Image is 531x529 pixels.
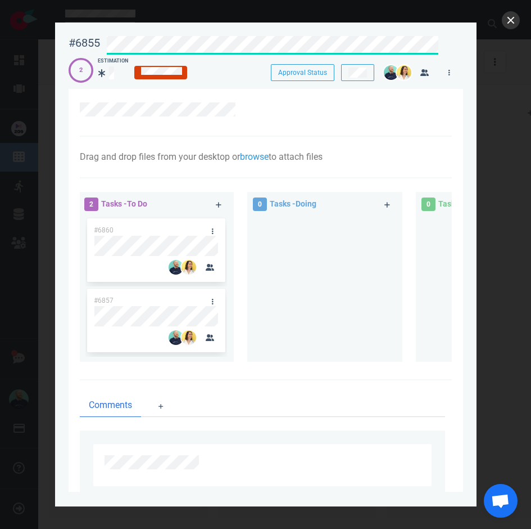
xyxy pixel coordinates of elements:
[502,11,520,29] button: close
[240,151,269,162] a: browse
[98,57,128,65] div: Estimation
[384,65,398,80] img: 26
[169,330,183,345] img: 26
[181,260,196,275] img: 26
[438,199,483,208] span: Tasks - Done
[397,65,411,80] img: 26
[271,64,334,81] button: Approval Status
[253,198,267,211] span: 0
[80,151,240,162] span: Drag and drop files from your desktop or
[181,330,196,345] img: 26
[269,151,323,162] span: to attach files
[484,484,518,518] div: Ouvrir le chat
[169,260,183,275] img: 26
[69,36,100,50] div: #6855
[94,297,114,304] span: #6857
[270,199,316,208] span: Tasks - Doing
[94,226,114,234] span: #6860
[89,398,132,412] span: Comments
[79,66,83,75] div: 2
[101,199,147,208] span: Tasks - To Do
[84,198,98,211] span: 2
[421,198,435,211] span: 0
